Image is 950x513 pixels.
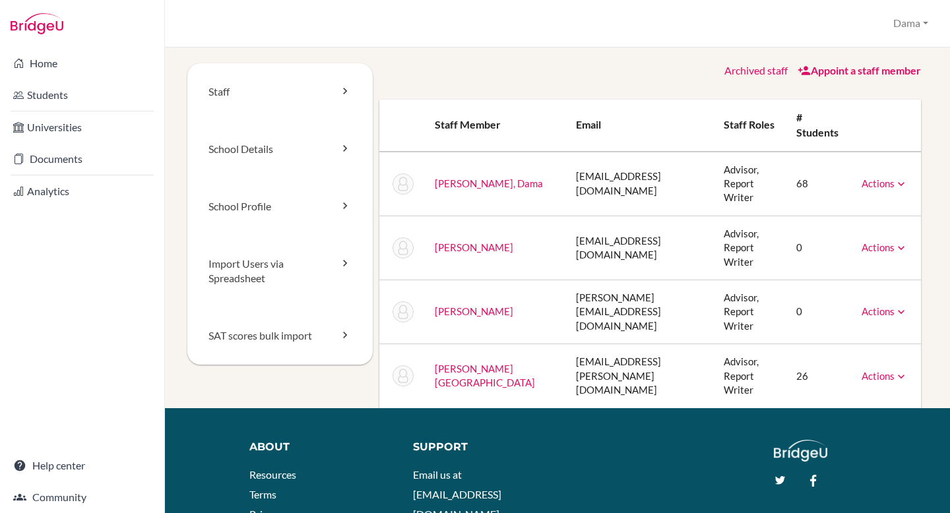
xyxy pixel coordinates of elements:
a: [PERSON_NAME] [435,305,513,317]
img: Bridge-U [11,13,63,34]
a: Actions [862,241,908,253]
td: [EMAIL_ADDRESS][DOMAIN_NAME] [565,152,713,216]
td: [EMAIL_ADDRESS][PERSON_NAME][DOMAIN_NAME] [565,344,713,408]
a: School Profile [187,178,373,235]
a: Actions [862,305,908,317]
td: 68 [786,152,851,216]
th: Email [565,100,713,152]
td: 26 [786,344,851,408]
a: School Details [187,121,373,178]
a: [PERSON_NAME][GEOGRAPHIC_DATA] [435,363,535,388]
a: Students [3,82,162,108]
img: logo_white@2x-f4f0deed5e89b7ecb1c2cc34c3e3d731f90f0f143d5ea2071677605dd97b5244.png [774,440,827,462]
td: 0 [786,280,851,344]
div: About [249,440,394,455]
button: Dama [887,11,934,36]
td: Advisor, Report Writer [713,344,786,408]
a: Import Users via Spreadsheet [187,235,373,308]
a: SAT scores bulk import [187,307,373,365]
a: [PERSON_NAME], Dama [435,177,543,189]
th: # students [786,100,851,152]
a: Help center [3,452,162,479]
th: Staff member [424,100,566,152]
a: Home [3,50,162,76]
a: Actions [862,370,908,382]
td: Advisor, Report Writer [713,152,786,216]
a: Appoint a staff member [798,64,921,76]
img: Yara Karpova [393,237,414,258]
img: Dama Dhummakupt [393,173,414,195]
td: [PERSON_NAME][EMAIL_ADDRESS][DOMAIN_NAME] [565,280,713,344]
a: Analytics [3,178,162,204]
td: Advisor, Report Writer [713,216,786,280]
div: Support [413,440,548,455]
a: Community [3,484,162,510]
a: Terms [249,488,276,500]
td: 0 [786,216,851,280]
td: Advisor, Report Writer [713,280,786,344]
img: Valerie Laugier [393,301,414,322]
a: Universities [3,114,162,140]
a: Resources [249,468,296,481]
th: Staff roles [713,100,786,152]
td: [EMAIL_ADDRESS][DOMAIN_NAME] [565,216,713,280]
a: Archived staff [724,64,788,76]
a: Actions [862,177,908,189]
img: Alexandria Saari [393,365,414,386]
a: Documents [3,146,162,172]
a: [PERSON_NAME] [435,241,513,253]
a: Staff [187,63,373,121]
